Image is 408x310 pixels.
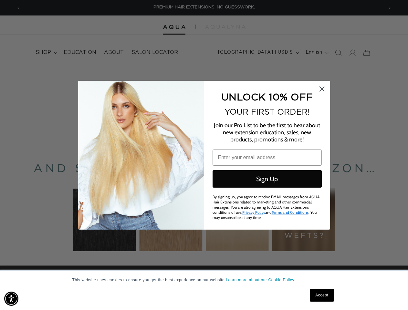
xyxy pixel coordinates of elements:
[214,122,320,143] span: Join our Pro List to be the first to hear about new extension education, sales, new products, pro...
[213,194,319,220] span: By signing up, you agree to receive EMAIL messages from AQUA Hair Extensions related to marketing...
[225,107,310,116] span: YOUR FIRST ORDER!
[213,150,322,166] input: Enter your email address
[316,83,328,95] button: Close dialog
[221,91,313,102] span: UNLOCK 10% OFF
[376,279,408,310] iframe: Chat Widget
[226,278,295,282] a: Learn more about our Cookie Policy.
[242,210,265,215] a: Privacy Policy
[310,289,334,302] a: Accept
[78,81,204,230] img: daab8b0d-f573-4e8c-a4d0-05ad8d765127.png
[272,210,309,215] a: Terms and Conditions
[213,170,322,188] button: Sign Up
[72,277,336,283] p: This website uses cookies to ensure you get the best experience on our website.
[4,292,18,306] div: Accessibility Menu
